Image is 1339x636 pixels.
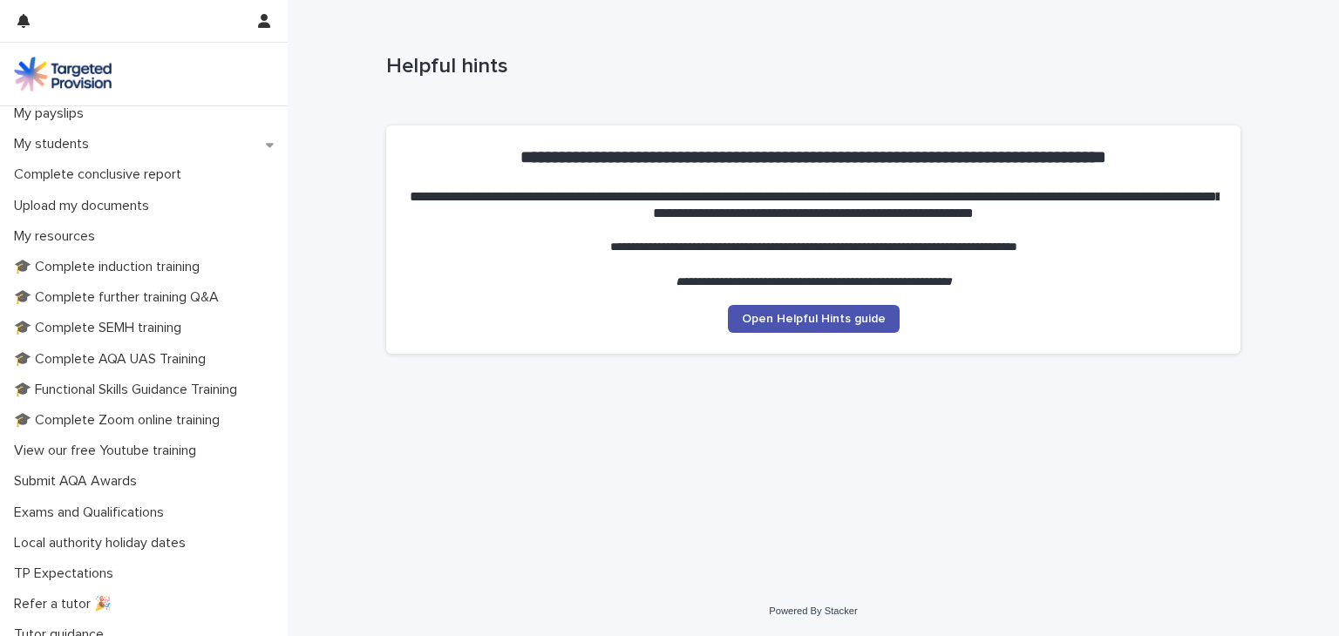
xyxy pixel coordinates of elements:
[7,136,103,152] p: My students
[7,535,200,551] p: Local authority holiday dates
[7,166,195,183] p: Complete conclusive report
[7,412,234,429] p: 🎓 Complete Zoom online training
[14,57,112,91] img: M5nRWzHhSzIhMunXDL62
[7,382,251,398] p: 🎓 Functional Skills Guidance Training
[742,313,886,325] span: Open Helpful Hints guide
[769,606,857,616] a: Powered By Stacker
[7,259,214,275] p: 🎓 Complete induction training
[7,351,220,368] p: 🎓 Complete AQA UAS Training
[7,443,210,459] p: View our free Youtube training
[7,504,178,521] p: Exams and Qualifications
[7,105,98,122] p: My payslips
[7,289,233,306] p: 🎓 Complete further training Q&A
[7,565,127,582] p: TP Expectations
[7,473,151,490] p: Submit AQA Awards
[7,228,109,245] p: My resources
[7,198,163,214] p: Upload my documents
[7,320,195,336] p: 🎓 Complete SEMH training
[7,596,126,612] p: Refer a tutor 🎉
[386,54,1234,79] p: Helpful hints
[728,305,900,333] a: Open Helpful Hints guide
